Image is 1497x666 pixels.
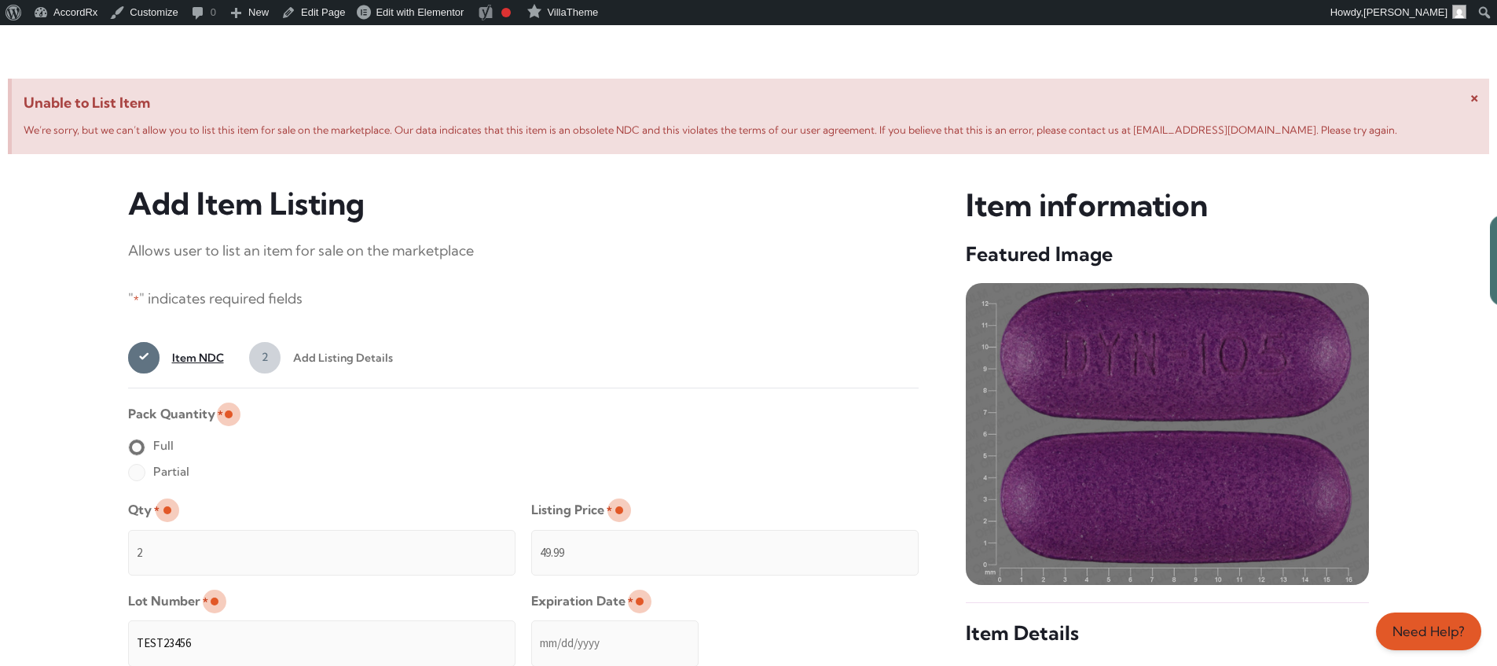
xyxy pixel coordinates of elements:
h3: Item information [966,186,1369,226]
span: Edit with Elementor [376,6,464,18]
h5: Item Details [966,620,1369,646]
span: 2 [249,342,281,373]
label: Qty [128,497,160,523]
label: Partial [128,459,189,484]
p: " " indicates required fields [128,286,919,312]
a: 1Item NDC [128,342,224,373]
span: [PERSON_NAME] [1363,6,1447,18]
h3: Add Item Listing [128,186,919,223]
div: Focus keyphrase not set [501,8,511,17]
input: mm/dd/yyyy [531,620,699,666]
span: 1 [128,342,160,373]
span: × [1470,86,1479,106]
label: Listing Price [531,497,612,523]
span: We’re sorry, but we can’t allow you to list this item for sale on the marketplace. Our data indic... [24,123,1397,136]
span: Add Listing Details [281,342,393,373]
h5: Featured Image [966,241,1369,267]
a: Need Help? [1376,613,1481,650]
span: Item NDC [160,342,224,373]
label: Expiration Date [531,588,633,614]
span: Unable to List Item [24,90,1477,116]
p: Allows user to list an item for sale on the marketplace [128,238,919,263]
label: Lot Number [128,588,208,614]
label: Full [128,433,174,458]
legend: Pack Quantity [128,401,223,427]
